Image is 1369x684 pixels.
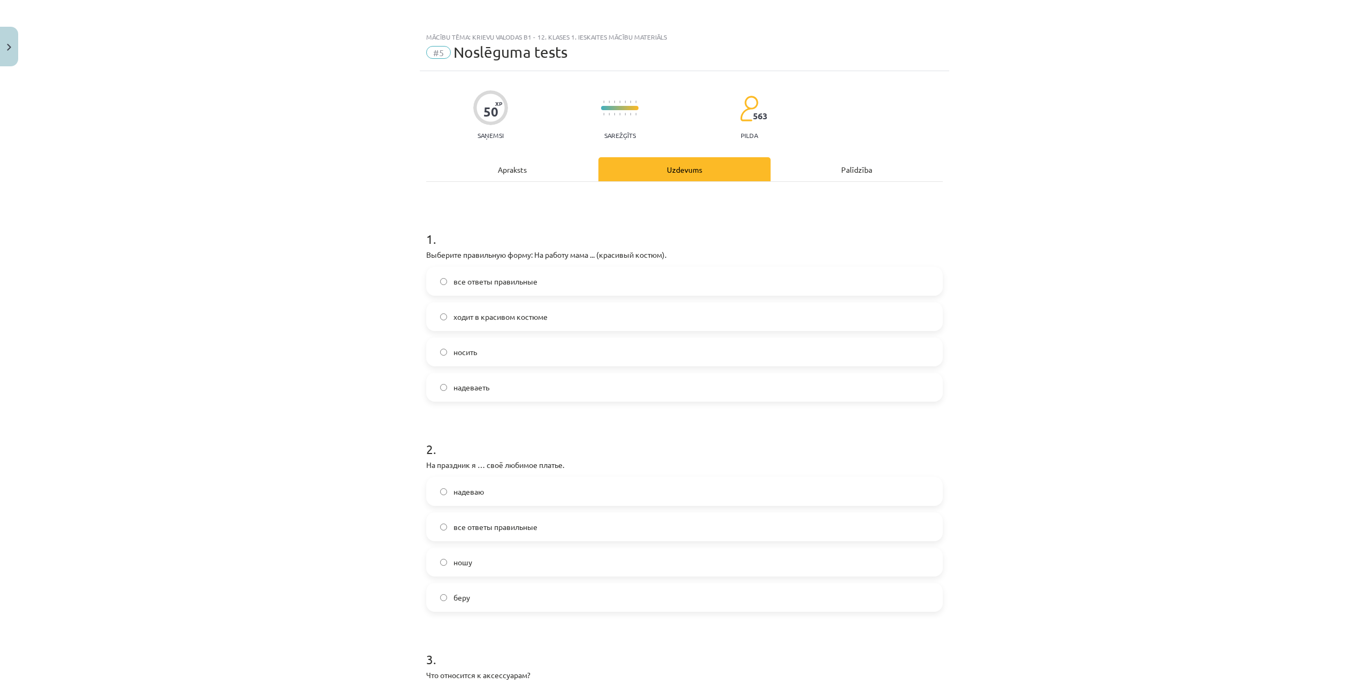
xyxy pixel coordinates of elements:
input: все ответы правильные [440,278,447,285]
span: XP [495,101,502,106]
input: ходит в красивом костюме [440,313,447,320]
span: надеваю [453,486,484,497]
img: icon-short-line-57e1e144782c952c97e751825c79c345078a6d821885a25fce030b3d8c18986b.svg [614,101,615,103]
span: #5 [426,46,451,59]
p: Sarežģīts [604,132,636,139]
img: icon-short-line-57e1e144782c952c97e751825c79c345078a6d821885a25fce030b3d8c18986b.svg [630,101,631,103]
span: все ответы правильные [453,521,537,533]
img: icon-short-line-57e1e144782c952c97e751825c79c345078a6d821885a25fce030b3d8c18986b.svg [625,113,626,116]
span: ходит в красивом костюме [453,311,548,322]
p: На праздник я … своё любимое платье. [426,459,943,471]
img: students-c634bb4e5e11cddfef0936a35e636f08e4e9abd3cc4e673bd6f9a4125e45ecb1.svg [740,95,758,122]
span: беру [453,592,470,603]
img: icon-short-line-57e1e144782c952c97e751825c79c345078a6d821885a25fce030b3d8c18986b.svg [635,113,636,116]
span: 563 [753,111,767,121]
span: ношу [453,557,472,568]
p: Saņemsi [473,132,508,139]
input: носить [440,349,447,356]
img: icon-short-line-57e1e144782c952c97e751825c79c345078a6d821885a25fce030b3d8c18986b.svg [614,113,615,116]
img: icon-short-line-57e1e144782c952c97e751825c79c345078a6d821885a25fce030b3d8c18986b.svg [619,101,620,103]
p: Что относится к аксессуарам? [426,670,943,681]
h1: 2 . [426,423,943,456]
input: ношу [440,559,447,566]
div: Apraksts [426,157,598,181]
span: надеваеть [453,382,489,393]
img: icon-close-lesson-0947bae3869378f0d4975bcd49f059093ad1ed9edebbc8119c70593378902aed.svg [7,44,11,51]
div: 50 [483,104,498,119]
img: icon-short-line-57e1e144782c952c97e751825c79c345078a6d821885a25fce030b3d8c18986b.svg [630,113,631,116]
span: носить [453,347,477,358]
input: беру [440,594,447,601]
div: Mācību tēma: Krievu valodas b1 - 12. klases 1. ieskaites mācību materiāls [426,33,943,41]
input: надеваеть [440,384,447,391]
input: все ответы правильные [440,524,447,531]
h1: 1 . [426,213,943,246]
p: Выберите правильную форму: На работу мама ... (красивый костюм). [426,249,943,260]
div: Uzdevums [598,157,771,181]
img: icon-short-line-57e1e144782c952c97e751825c79c345078a6d821885a25fce030b3d8c18986b.svg [603,101,604,103]
img: icon-short-line-57e1e144782c952c97e751825c79c345078a6d821885a25fce030b3d8c18986b.svg [603,113,604,116]
img: icon-short-line-57e1e144782c952c97e751825c79c345078a6d821885a25fce030b3d8c18986b.svg [635,101,636,103]
span: все ответы правильные [453,276,537,287]
img: icon-short-line-57e1e144782c952c97e751825c79c345078a6d821885a25fce030b3d8c18986b.svg [625,101,626,103]
h1: 3 . [426,633,943,666]
input: надеваю [440,488,447,495]
div: Palīdzība [771,157,943,181]
img: icon-short-line-57e1e144782c952c97e751825c79c345078a6d821885a25fce030b3d8c18986b.svg [619,113,620,116]
span: Noslēguma tests [453,43,567,61]
p: pilda [741,132,758,139]
img: icon-short-line-57e1e144782c952c97e751825c79c345078a6d821885a25fce030b3d8c18986b.svg [609,113,610,116]
img: icon-short-line-57e1e144782c952c97e751825c79c345078a6d821885a25fce030b3d8c18986b.svg [609,101,610,103]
